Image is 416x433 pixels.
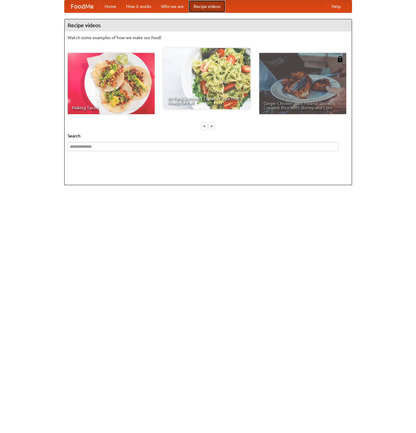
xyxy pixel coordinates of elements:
span: An Easy, Summery Tomato Pasta That's Ready for Fall [168,96,246,105]
a: Help [327,0,346,13]
a: Who we are [156,0,189,13]
a: Recipe videos [189,0,225,13]
p: Watch some examples of how we make our food! [68,35,349,41]
h5: Search [68,133,349,139]
a: Making Tacos [68,53,155,114]
a: An Easy, Summery Tomato Pasta That's Ready for Fall [163,48,250,109]
img: 483408.png [337,56,343,62]
span: Making Tacos [72,106,150,110]
a: Home [100,0,121,13]
a: How it works [121,0,156,13]
div: « [202,122,207,130]
div: » [209,122,214,130]
h4: Recipe videos [65,19,352,32]
a: FoodMe [65,0,100,13]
